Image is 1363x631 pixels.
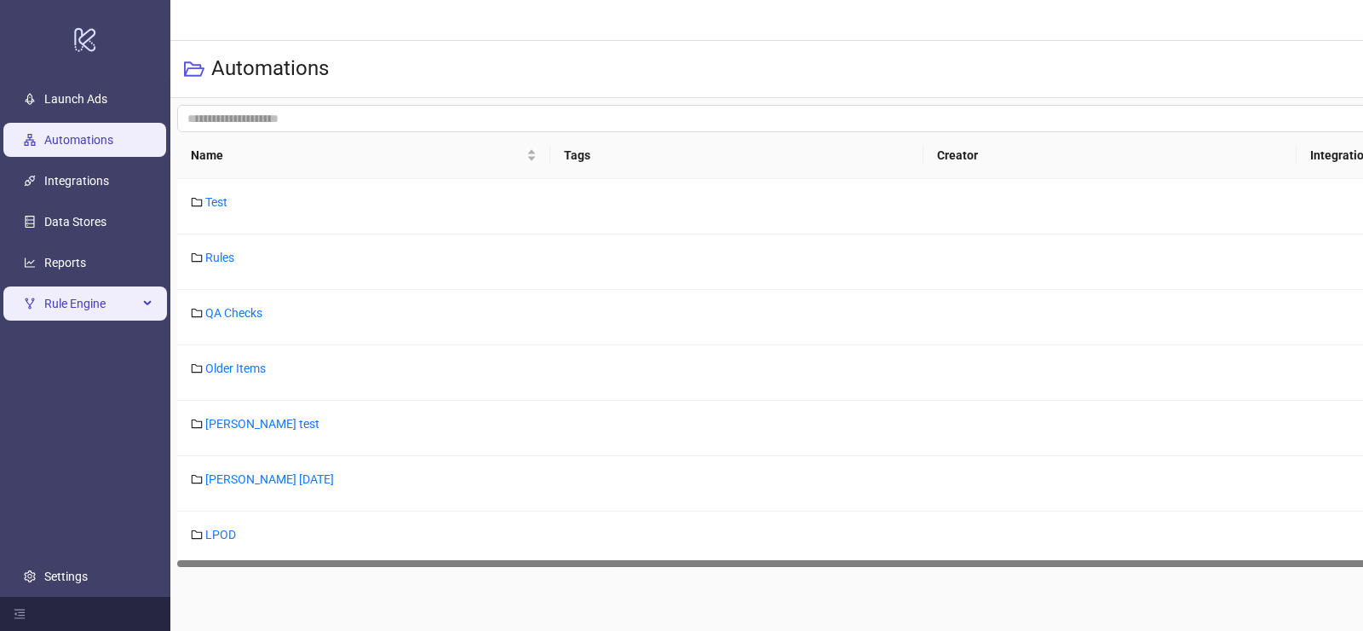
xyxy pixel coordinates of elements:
a: QA Checks [205,306,262,320]
span: folder [191,473,203,485]
a: Settings [44,570,88,583]
th: Tags [550,132,923,179]
span: folder [191,196,203,208]
span: folder [191,529,203,541]
a: Automations [44,133,113,147]
a: Test [205,195,227,209]
a: LPOD [205,528,236,541]
span: folder [191,307,203,319]
a: Older Items [205,362,266,375]
span: fork [24,298,36,310]
span: folder [191,252,203,263]
span: menu-fold [14,608,26,620]
a: Rules [205,251,234,264]
h3: Automations [211,55,329,83]
a: Data Stores [44,215,106,229]
a: Launch Ads [44,92,107,106]
a: Integrations [44,174,109,188]
th: Name [177,132,550,179]
span: Name [191,146,523,165]
span: Rule Engine [44,287,138,321]
a: [PERSON_NAME] [DATE] [205,472,334,486]
span: folder-open [184,59,204,79]
span: folder [191,418,203,430]
span: folder [191,362,203,374]
a: [PERSON_NAME] test [205,417,319,431]
a: Reports [44,256,86,269]
th: Creator [923,132,1297,179]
